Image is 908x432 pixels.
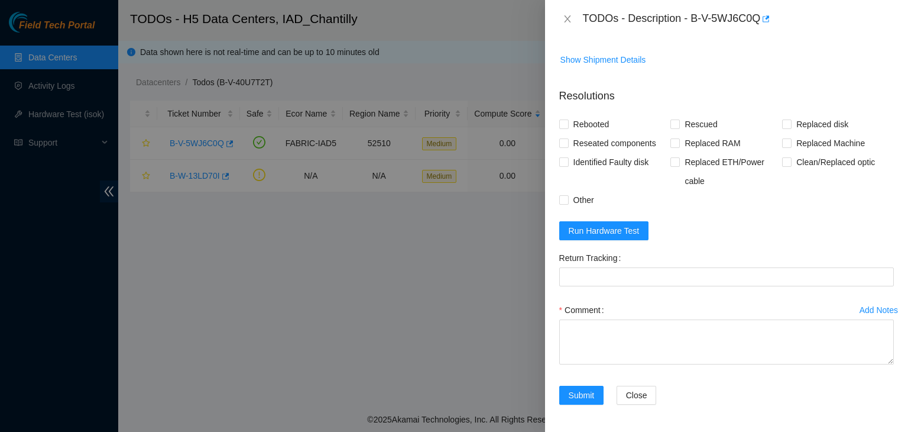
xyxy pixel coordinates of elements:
[559,14,576,25] button: Close
[617,386,657,405] button: Close
[563,14,572,24] span: close
[792,153,880,172] span: Clean/Replaced optic
[559,79,894,104] p: Resolutions
[583,9,894,28] div: TODOs - Description - B-V-5WJ6C0Q
[680,134,745,153] span: Replaced RAM
[569,389,595,402] span: Submit
[569,224,640,237] span: Run Hardware Test
[560,50,647,69] button: Show Shipment Details
[559,249,626,267] label: Return Tracking
[559,267,894,286] input: Return Tracking
[860,306,898,314] div: Add Notes
[559,320,894,365] textarea: Comment
[792,134,870,153] span: Replaced Machine
[559,221,649,240] button: Run Hardware Test
[559,386,604,405] button: Submit
[680,153,782,191] span: Replaced ETH/Power cable
[569,191,599,209] span: Other
[560,53,646,66] span: Show Shipment Details
[569,153,654,172] span: Identified Faulty disk
[626,389,647,402] span: Close
[569,134,661,153] span: Reseated components
[680,115,722,134] span: Rescued
[559,301,609,320] label: Comment
[859,301,899,320] button: Add Notes
[792,115,853,134] span: Replaced disk
[569,115,614,134] span: Rebooted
